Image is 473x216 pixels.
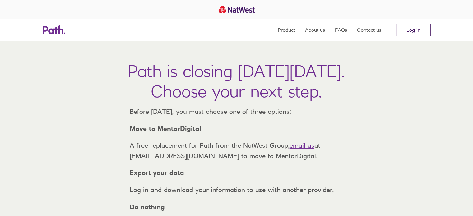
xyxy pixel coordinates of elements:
a: Contact us [357,19,381,41]
p: Log in and download your information to use with another provider. [125,185,349,195]
a: About us [305,19,325,41]
strong: Move to MentorDigital [130,125,201,132]
p: Before [DATE], you must choose one of three options: [125,106,349,117]
a: email us [290,141,314,149]
h1: Path is closing [DATE][DATE]. Choose your next step. [128,61,345,101]
a: Log in [396,24,431,36]
strong: Export your data [130,169,184,177]
a: FAQs [335,19,347,41]
p: A free replacement for Path from the NatWest Group, at [EMAIL_ADDRESS][DOMAIN_NAME] to move to Me... [125,140,349,161]
a: Product [278,19,295,41]
strong: Do nothing [130,203,165,211]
